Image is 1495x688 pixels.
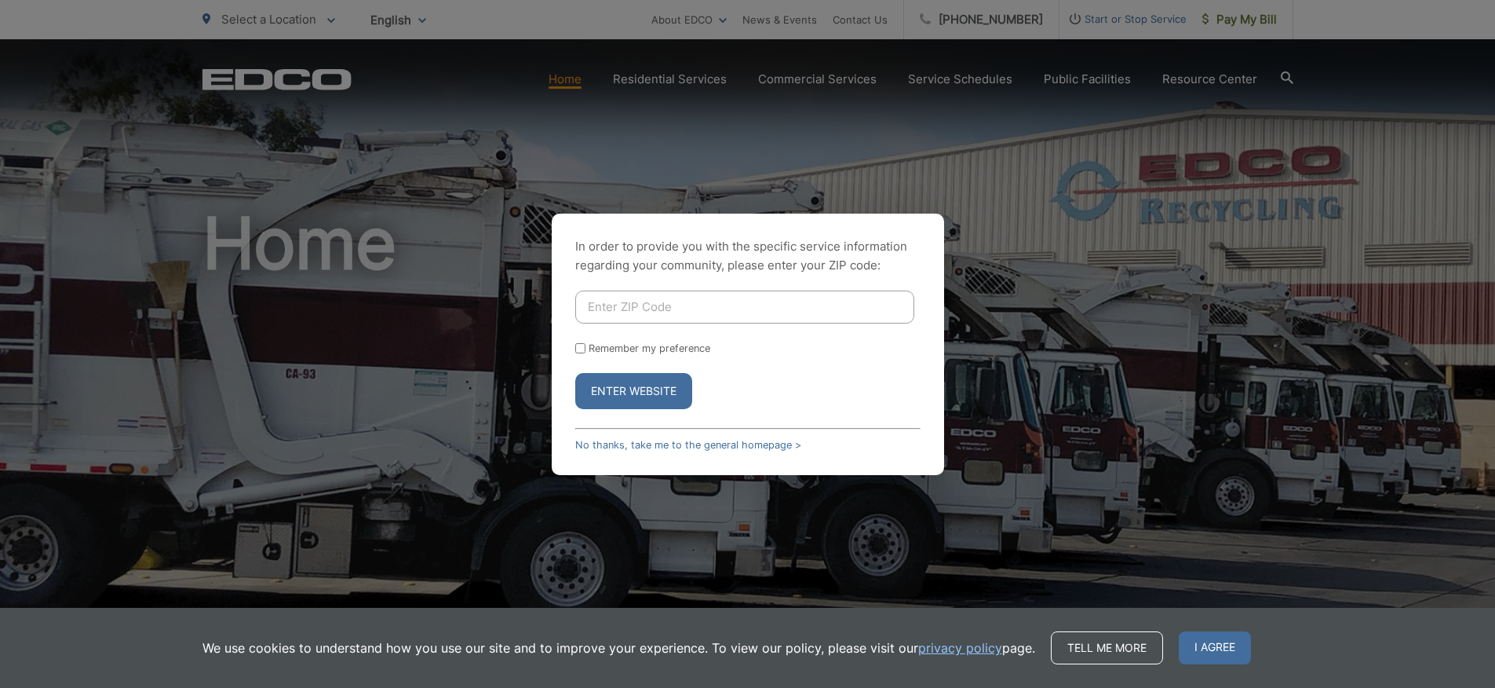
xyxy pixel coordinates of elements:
a: Tell me more [1051,631,1163,664]
a: No thanks, take me to the general homepage > [575,439,801,451]
p: We use cookies to understand how you use our site and to improve your experience. To view our pol... [202,639,1035,657]
input: Enter ZIP Code [575,291,914,324]
p: In order to provide you with the specific service information regarding your community, please en... [575,237,921,275]
button: Enter Website [575,373,692,409]
span: I agree [1179,631,1251,664]
a: privacy policy [918,639,1002,657]
label: Remember my preference [589,342,710,354]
